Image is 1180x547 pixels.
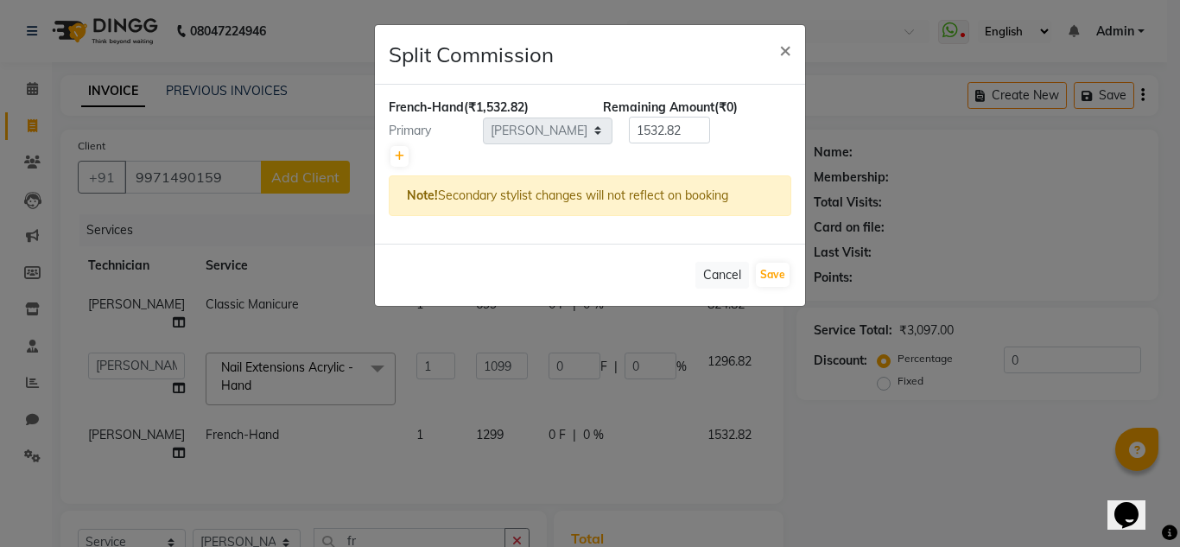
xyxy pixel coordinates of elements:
[756,263,790,287] button: Save
[376,122,483,140] div: Primary
[714,99,738,115] span: (₹0)
[1107,478,1163,530] iframe: chat widget
[765,25,805,73] button: Close
[779,36,791,62] span: ×
[389,99,464,115] span: French-Hand
[464,99,529,115] span: (₹1,532.82)
[603,99,714,115] span: Remaining Amount
[695,262,749,289] button: Cancel
[389,175,791,216] div: Secondary stylist changes will not reflect on booking
[389,39,554,70] h4: Split Commission
[407,188,438,203] strong: Note!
